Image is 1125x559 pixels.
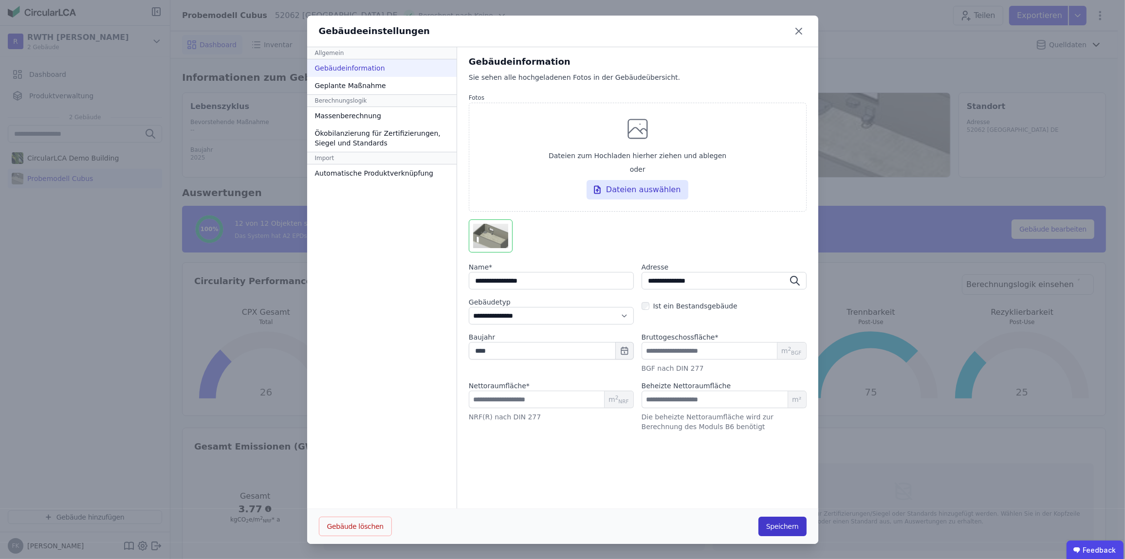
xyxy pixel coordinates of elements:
[469,297,634,307] label: Gebäudetyp
[649,301,738,311] label: Ist ein Bestandsgebäude
[615,395,619,400] sup: 2
[609,395,629,404] span: m
[469,262,634,272] label: audits.requiredField
[788,391,806,408] span: m²
[307,152,457,164] div: Import
[307,125,457,152] div: Ökobilanzierung für Zertifizierungen, Siegel und Standards
[642,332,719,342] label: audits.requiredField
[307,94,457,107] div: Berechnungslogik
[549,151,726,161] span: Dateien zum Hochladen hierher ziehen und ablegen
[307,59,457,77] div: Gebäudeinformation
[642,363,807,373] div: BGF nach DIN 277
[469,332,634,342] label: Baujahr
[758,517,807,536] button: Speichern
[469,381,530,391] label: audits.requiredField
[630,164,645,174] span: oder
[469,72,807,92] div: Sie sehen alle hochgeladenen Fotos in der Gebäudeübersicht.
[307,164,457,182] div: Automatische Produktverknüpfung
[781,346,802,356] span: m
[307,77,457,94] div: Geplante Maßnahme
[469,412,634,422] div: NRF(R) nach DIN 277
[642,412,807,432] div: Die beheizte Nettoraumfläche wird zur Berechnung des Moduls B6 benötigt
[587,180,689,199] div: Dateien auswählen
[619,398,629,404] sub: NRF
[307,107,457,125] div: Massenberechnung
[642,262,807,272] label: Adresse
[791,350,801,356] sub: BGF
[642,381,731,391] label: Beheizte Nettoraumfläche
[469,94,807,102] label: Fotos
[319,24,430,38] div: Gebäudeeinstellungen
[469,55,807,69] div: Gebäudeinformation
[788,346,792,352] sup: 2
[307,47,457,59] div: Allgemein
[319,517,392,536] button: Gebäude löschen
